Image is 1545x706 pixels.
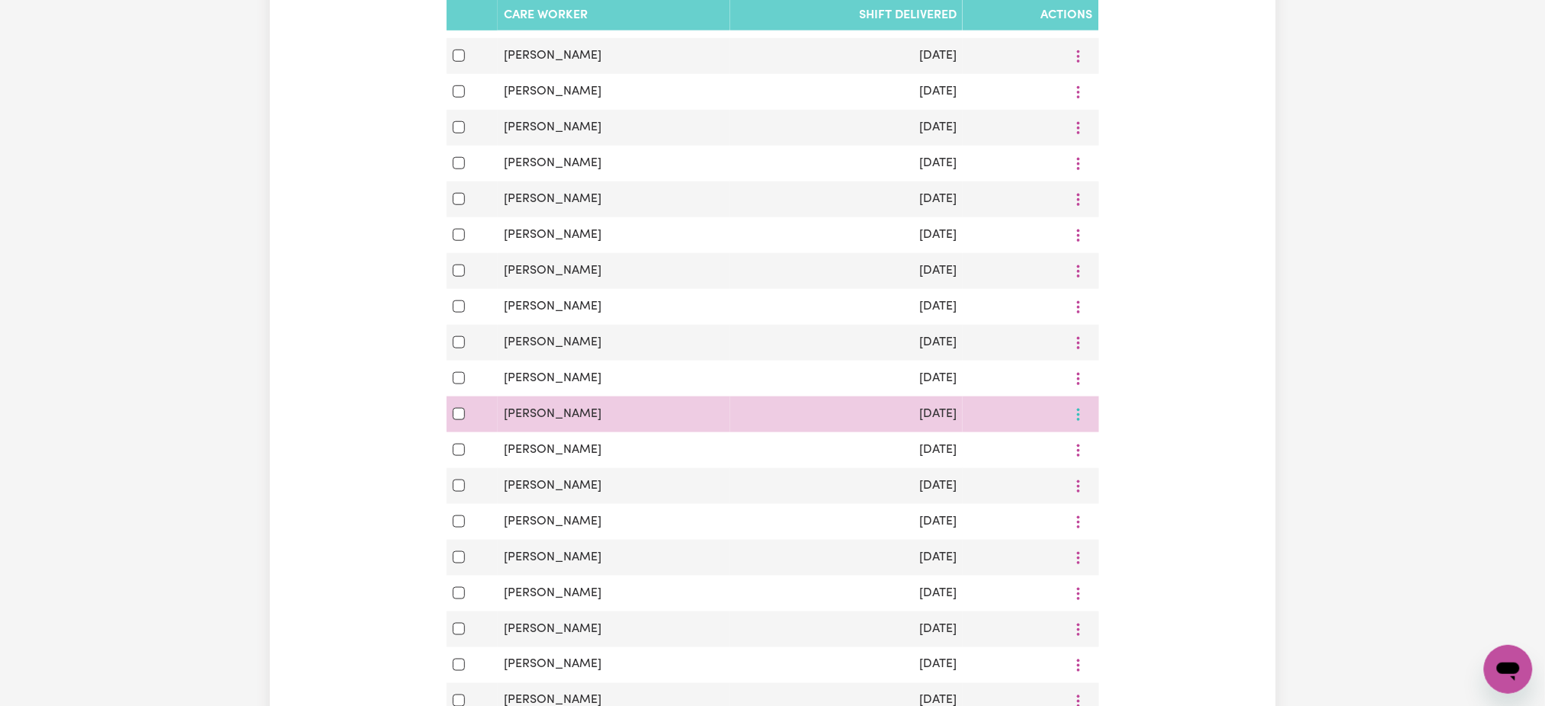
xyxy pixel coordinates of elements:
[1064,474,1093,498] button: More options
[1064,618,1093,641] button: More options
[730,74,963,110] td: [DATE]
[1064,259,1093,283] button: More options
[1064,331,1093,355] button: More options
[730,325,963,361] td: [DATE]
[730,576,963,611] td: [DATE]
[730,396,963,432] td: [DATE]
[504,193,601,205] span: [PERSON_NAME]
[504,444,601,456] span: [PERSON_NAME]
[504,9,588,21] span: Care Worker
[730,110,963,146] td: [DATE]
[504,372,601,384] span: [PERSON_NAME]
[1064,438,1093,462] button: More options
[730,540,963,576] td: [DATE]
[730,289,963,325] td: [DATE]
[730,146,963,181] td: [DATE]
[730,361,963,396] td: [DATE]
[1064,582,1093,605] button: More options
[730,647,963,683] td: [DATE]
[730,253,963,289] td: [DATE]
[504,587,601,599] span: [PERSON_NAME]
[504,480,601,492] span: [PERSON_NAME]
[730,468,963,504] td: [DATE]
[1064,546,1093,570] button: More options
[504,121,601,133] span: [PERSON_NAME]
[504,300,601,313] span: [PERSON_NAME]
[730,181,963,217] td: [DATE]
[1064,116,1093,140] button: More options
[504,336,601,348] span: [PERSON_NAME]
[504,50,601,62] span: [PERSON_NAME]
[1064,152,1093,175] button: More options
[1064,188,1093,211] button: More options
[1484,645,1533,694] iframe: Button to launch messaging window, conversation in progress
[504,85,601,98] span: [PERSON_NAME]
[1064,653,1093,677] button: More options
[730,38,963,74] td: [DATE]
[730,611,963,647] td: [DATE]
[504,265,601,277] span: [PERSON_NAME]
[504,623,601,635] span: [PERSON_NAME]
[504,515,601,528] span: [PERSON_NAME]
[1064,403,1093,426] button: More options
[1064,80,1093,104] button: More options
[1064,367,1093,390] button: More options
[1064,510,1093,534] button: More options
[504,157,601,169] span: [PERSON_NAME]
[1064,295,1093,319] button: More options
[1064,223,1093,247] button: More options
[504,551,601,563] span: [PERSON_NAME]
[730,217,963,253] td: [DATE]
[504,229,601,241] span: [PERSON_NAME]
[1064,44,1093,68] button: More options
[504,659,601,671] span: [PERSON_NAME]
[730,432,963,468] td: [DATE]
[504,408,601,420] span: [PERSON_NAME]
[730,504,963,540] td: [DATE]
